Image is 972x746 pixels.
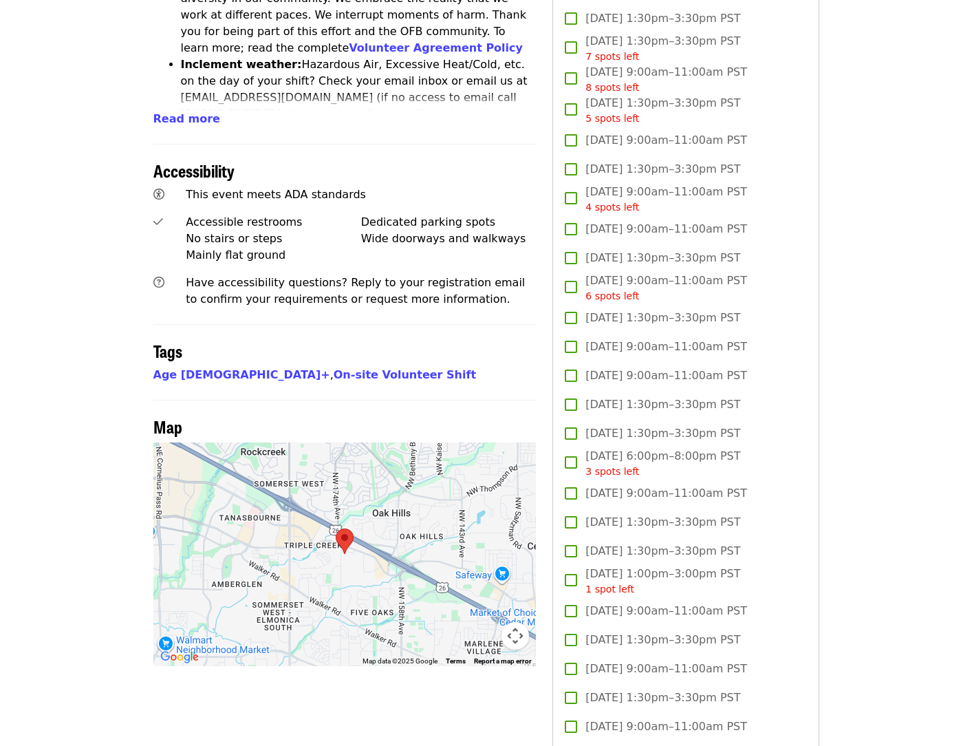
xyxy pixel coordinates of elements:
span: 5 spots left [585,113,639,124]
span: 3 spots left [585,466,639,477]
span: [DATE] 9:00am–11:00am PST [585,64,747,95]
span: [DATE] 9:00am–11:00am PST [585,132,747,149]
span: [DATE] 9:00am–11:00am PST [585,661,747,677]
button: Map camera controls [501,622,529,650]
span: [DATE] 1:30pm–3:30pm PST [585,396,740,413]
span: [DATE] 1:30pm–3:30pm PST [585,33,740,64]
span: [DATE] 1:30pm–3:30pm PST [585,310,740,326]
a: Terms (opens in new tab) [446,657,466,665]
span: [DATE] 6:00pm–8:00pm PST [585,448,740,479]
div: Wide doorways and walkways [361,231,537,247]
span: [DATE] 9:00am–11:00am PST [585,221,747,237]
span: [DATE] 1:30pm–3:30pm PST [585,543,740,559]
span: [DATE] 1:00pm–3:00pm PST [585,566,740,597]
span: [DATE] 1:30pm–3:30pm PST [585,632,740,648]
span: [DATE] 1:30pm–3:30pm PST [585,250,740,266]
span: [DATE] 9:00am–11:00am PST [585,184,747,215]
strong: Inclement weather: [181,58,302,71]
a: Open this area in Google Maps (opens a new window) [157,648,202,666]
a: On-site Volunteer Shift [334,368,476,381]
span: [DATE] 1:30pm–3:30pm PST [585,10,740,27]
a: Report a map error [474,657,532,665]
span: [DATE] 9:00am–11:00am PST [585,718,747,735]
i: check icon [153,215,163,228]
span: [DATE] 9:00am–11:00am PST [585,273,747,303]
span: [DATE] 1:30pm–3:30pm PST [585,161,740,178]
i: question-circle icon [153,276,164,289]
a: Volunteer Agreement Policy [349,41,523,54]
div: Dedicated parking spots [361,214,537,231]
div: No stairs or steps [186,231,361,247]
span: [DATE] 9:00am–11:00am PST [585,485,747,502]
span: 6 spots left [585,290,639,301]
span: Read more [153,112,220,125]
span: This event meets ADA standards [186,188,366,201]
div: Mainly flat ground [186,247,361,264]
span: Tags [153,339,182,363]
a: Age [DEMOGRAPHIC_DATA]+ [153,368,330,381]
span: 8 spots left [585,82,639,93]
div: Accessible restrooms [186,214,361,231]
span: Map data ©2025 Google [363,657,438,665]
span: [DATE] 1:30pm–3:30pm PST [585,514,740,531]
span: 1 spot left [585,584,634,595]
li: Hazardous Air, Excessive Heat/Cold, etc. on the day of your shift? Check your email inbox or emai... [181,56,537,139]
span: [DATE] 9:00am–11:00am PST [585,339,747,355]
i: universal-access icon [153,188,164,201]
span: Have accessibility questions? Reply to your registration email to confirm your requirements or re... [186,276,525,306]
span: [DATE] 9:00am–11:00am PST [585,367,747,384]
span: Accessibility [153,158,235,182]
span: 7 spots left [585,51,639,62]
span: [DATE] 9:00am–11:00am PST [585,603,747,619]
button: Read more [153,111,220,127]
span: [DATE] 1:30pm–3:30pm PST [585,95,740,126]
img: Google [157,648,202,666]
span: , [153,368,334,381]
span: Map [153,414,182,438]
span: [DATE] 1:30pm–3:30pm PST [585,690,740,706]
span: 4 spots left [585,202,639,213]
span: [DATE] 1:30pm–3:30pm PST [585,425,740,442]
